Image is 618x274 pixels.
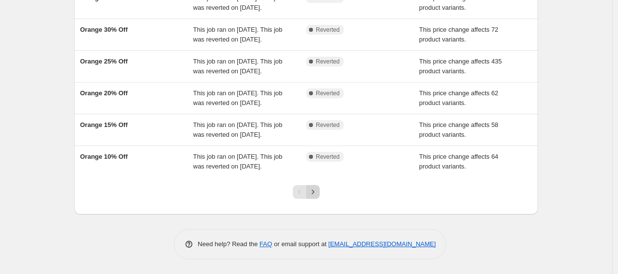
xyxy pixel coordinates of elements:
span: Reverted [316,121,340,129]
nav: Pagination [293,185,320,199]
span: Reverted [316,89,340,97]
span: This price change affects 62 product variants. [419,89,498,106]
span: This job ran on [DATE]. This job was reverted on [DATE]. [193,26,283,43]
span: Reverted [316,26,340,34]
span: Reverted [316,153,340,161]
span: This price change affects 72 product variants. [419,26,498,43]
span: Orange 30% Off [80,26,128,33]
span: This job ran on [DATE]. This job was reverted on [DATE]. [193,89,283,106]
span: This job ran on [DATE]. This job was reverted on [DATE]. [193,121,283,138]
span: This price change affects 64 product variants. [419,153,498,170]
span: Need help? Read the [198,240,260,248]
span: This job ran on [DATE]. This job was reverted on [DATE]. [193,58,283,75]
span: Orange 20% Off [80,89,128,97]
a: [EMAIL_ADDRESS][DOMAIN_NAME] [329,240,436,248]
span: This job ran on [DATE]. This job was reverted on [DATE]. [193,153,283,170]
span: Reverted [316,58,340,65]
span: This price change affects 435 product variants. [419,58,502,75]
span: This price change affects 58 product variants. [419,121,498,138]
button: Next [306,185,320,199]
span: Orange 15% Off [80,121,128,128]
a: FAQ [260,240,272,248]
span: Orange 10% Off [80,153,128,160]
span: Orange 25% Off [80,58,128,65]
span: or email support at [272,240,329,248]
